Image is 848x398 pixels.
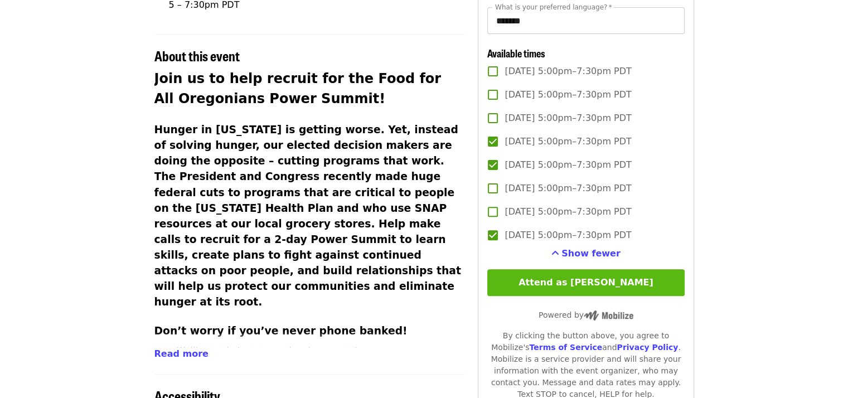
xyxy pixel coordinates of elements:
span: Available times [487,46,545,60]
span: [DATE] 5:00pm–7:30pm PDT [505,111,631,125]
label: What is your preferred language? [495,4,612,11]
img: Powered by Mobilize [584,310,633,321]
h3: Don’t worry if you’ve never phone banked! [154,323,465,339]
span: [DATE] 5:00pm–7:30pm PDT [505,205,631,219]
h2: Join us to help recruit for the Food for All Oregonians Power Summit! [154,69,465,109]
span: Show fewer [561,248,621,259]
span: [DATE] 5:00pm–7:30pm PDT [505,158,631,172]
li: We’ll provide training and a phone script [177,343,465,357]
span: About this event [154,46,240,65]
span: [DATE] 5:00pm–7:30pm PDT [505,229,631,242]
a: Terms of Service [529,343,602,352]
span: Read more [154,348,209,359]
span: [DATE] 5:00pm–7:30pm PDT [505,135,631,148]
button: Attend as [PERSON_NAME] [487,269,684,296]
a: Privacy Policy [617,343,678,352]
span: [DATE] 5:00pm–7:30pm PDT [505,182,631,195]
button: See more timeslots [551,247,621,260]
button: Read more [154,347,209,361]
span: [DATE] 5:00pm–7:30pm PDT [505,65,631,78]
span: [DATE] 5:00pm–7:30pm PDT [505,88,631,101]
h3: Hunger in [US_STATE] is getting worse. Yet, instead of solving hunger, our elected decision maker... [154,122,465,310]
span: Powered by [539,310,633,319]
input: What is your preferred language? [487,7,684,34]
